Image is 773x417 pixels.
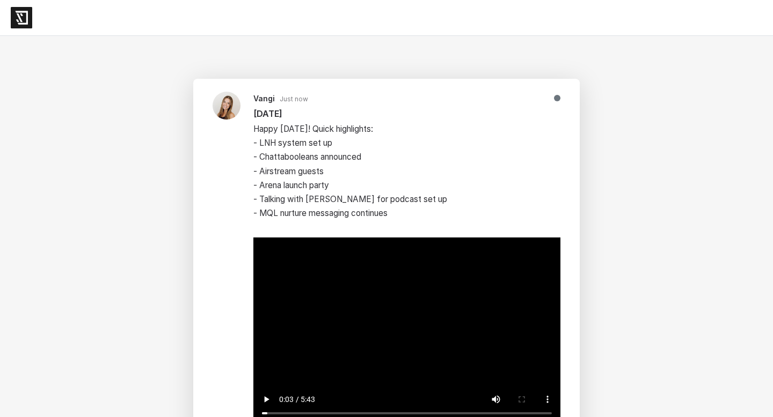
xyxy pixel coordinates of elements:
img: logo-6ba331977e59facfbff2947a2e854c94a5e6b03243a11af005d3916e8cc67d17.png [11,7,32,28]
p: Happy [DATE]! Quick highlights: - LNH system set up - Chattabooleans announced - Airstream guests... [253,122,560,220]
img: Vangi Mitchell [213,92,240,120]
div: [DATE] [247,107,567,120]
span: Just now [280,95,308,103]
span: Vangi [253,94,275,103]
